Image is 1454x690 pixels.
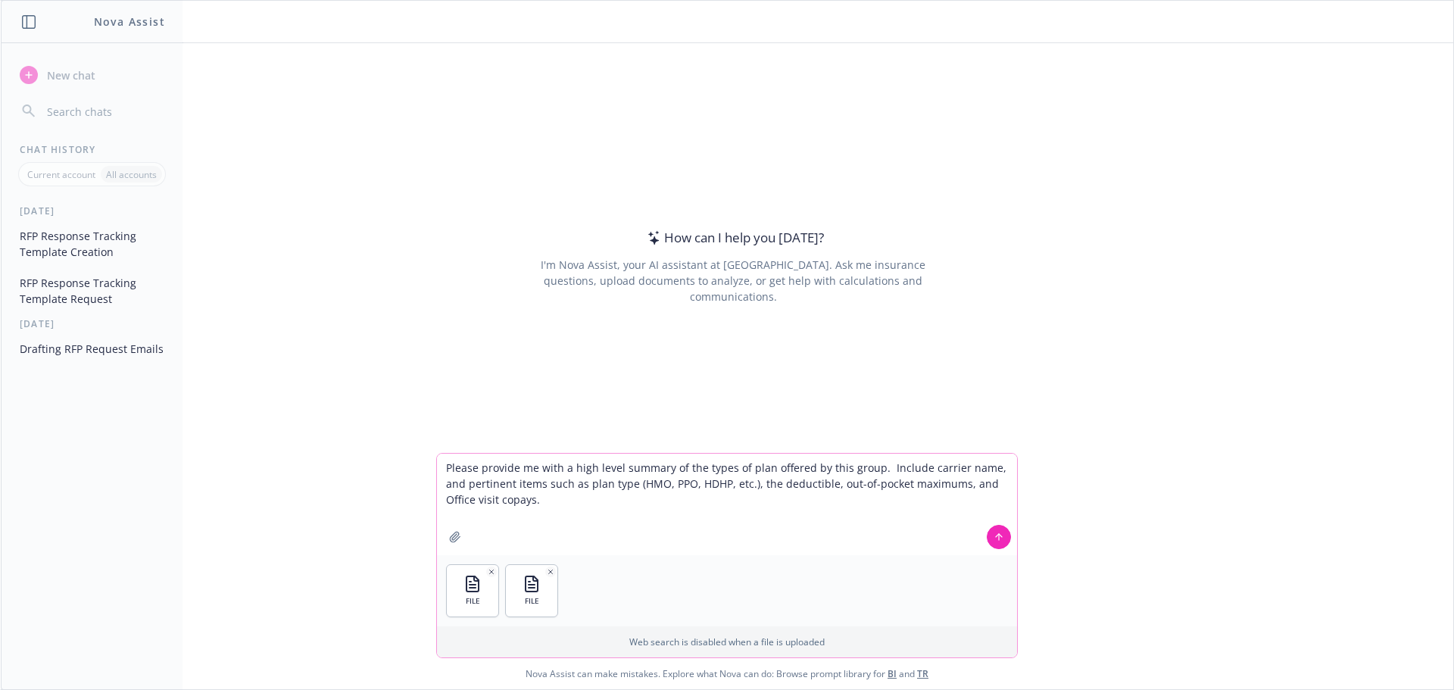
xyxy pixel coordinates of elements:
span: FILE [466,596,480,606]
span: FILE [525,596,539,606]
div: [DATE] [2,205,183,217]
a: BI [888,667,897,680]
a: TR [917,667,928,680]
button: New chat [14,61,170,89]
button: RFP Response Tracking Template Request [14,270,170,311]
span: New chat [44,67,95,83]
button: FILE [506,565,557,617]
textarea: Please provide me with a high level summary of the types of plan offered by this group. Include c... [437,454,1017,555]
button: Drafting RFP Request Emails [14,336,170,361]
div: Chat History [2,143,183,156]
div: I'm Nova Assist, your AI assistant at [GEOGRAPHIC_DATA]. Ask me insurance questions, upload docum... [520,257,946,304]
input: Search chats [44,101,164,122]
button: FILE [447,565,498,617]
button: RFP Response Tracking Template Creation [14,223,170,264]
span: Nova Assist can make mistakes. Explore what Nova can do: Browse prompt library for and [526,658,928,689]
p: Current account [27,168,95,181]
p: Web search is disabled when a file is uploaded [446,635,1008,648]
p: All accounts [106,168,157,181]
div: How can I help you [DATE]? [643,228,824,248]
h1: Nova Assist [94,14,165,30]
div: [DATE] [2,317,183,330]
